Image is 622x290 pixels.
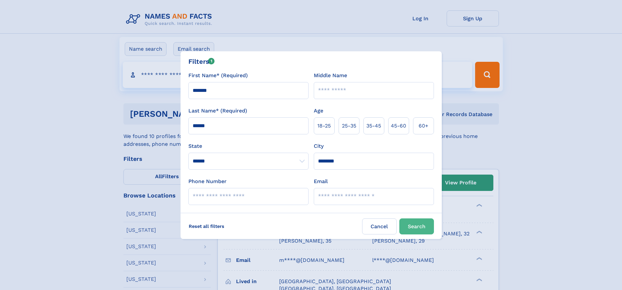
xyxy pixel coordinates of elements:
span: 45‑60 [391,122,406,130]
div: Filters [188,57,215,66]
label: City [314,142,324,150]
span: 25‑35 [342,122,356,130]
label: Last Name* (Required) [188,107,247,115]
label: First Name* (Required) [188,72,248,79]
button: Search [399,218,434,234]
label: State [188,142,309,150]
label: Email [314,178,328,185]
label: Reset all filters [184,218,229,234]
span: 18‑25 [317,122,331,130]
label: Cancel [362,218,397,234]
span: 60+ [419,122,428,130]
label: Middle Name [314,72,347,79]
label: Age [314,107,323,115]
span: 35‑45 [366,122,381,130]
label: Phone Number [188,178,227,185]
